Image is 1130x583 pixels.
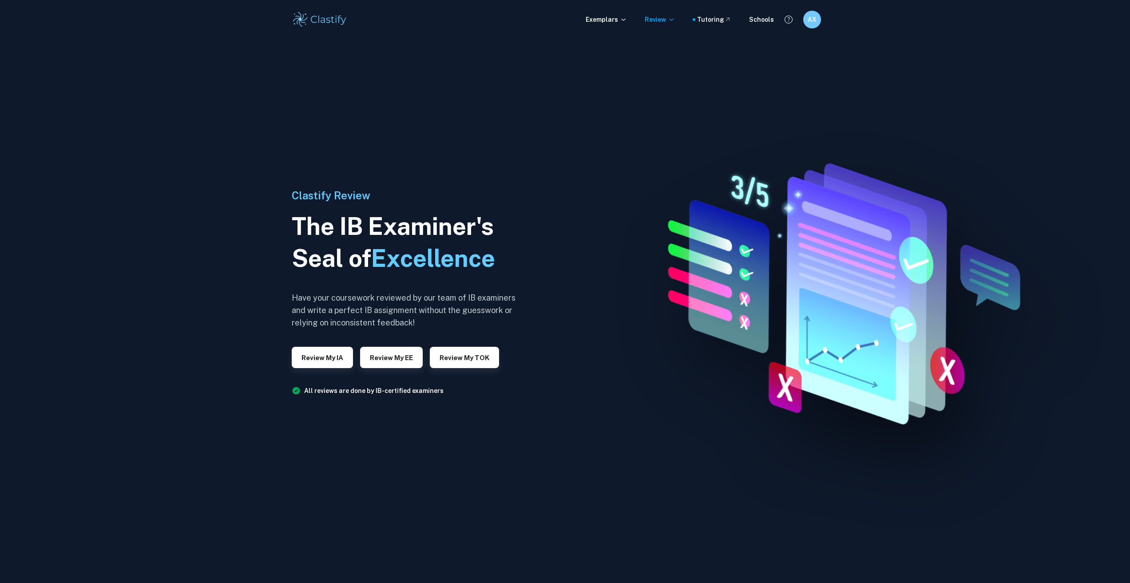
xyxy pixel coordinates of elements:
[430,347,499,368] button: Review my TOK
[371,244,495,272] span: Excellence
[645,15,675,24] p: Review
[292,210,523,274] h1: The IB Examiner's Seal of
[292,187,523,203] h6: Clastify Review
[697,15,731,24] a: Tutoring
[749,15,774,24] a: Schools
[586,15,627,24] p: Exemplars
[292,292,523,329] h6: Have your coursework reviewed by our team of IB examiners and write a perfect IB assignment witho...
[803,11,821,28] button: AX
[292,11,348,28] img: Clastify logo
[634,151,1039,431] img: IA Review hero
[360,347,423,368] button: Review my EE
[292,347,353,368] button: Review my IA
[807,15,817,24] h6: AX
[304,387,444,394] a: All reviews are done by IB-certified examiners
[781,12,796,27] button: Help and Feedback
